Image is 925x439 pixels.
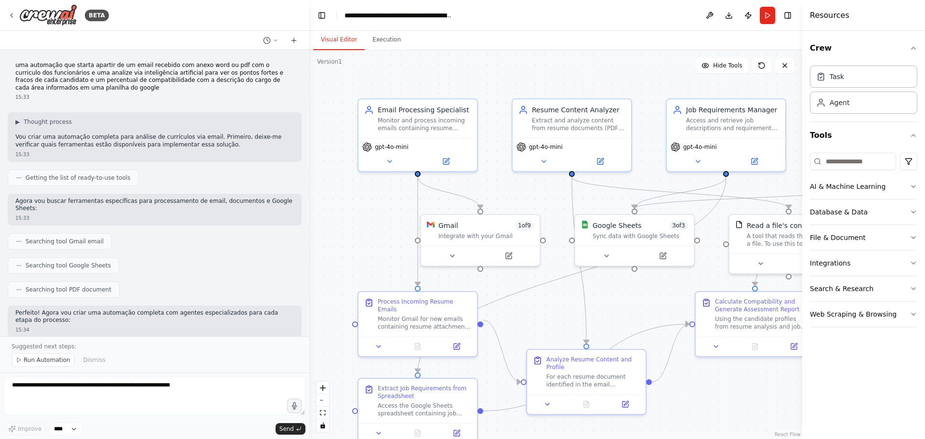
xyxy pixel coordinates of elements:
span: Thought process [24,118,72,126]
span: Searching tool Google Sheets [26,262,111,269]
button: Click to speak your automation idea [287,399,302,413]
button: File & Document [810,225,917,250]
button: zoom in [317,382,329,394]
div: For each resume document identified in the email processing task, perform comprehensive content a... [546,373,640,388]
button: Web Scraping & Browsing [810,302,917,327]
button: Open in side panel [608,399,642,410]
div: 15:33 [15,93,294,101]
div: Crew [810,62,917,121]
div: Resume Content Analyzer [532,105,625,115]
button: Open in side panel [481,250,536,262]
button: Tools [810,122,917,149]
div: Monitor Gmail for new emails containing resume attachments (Word or PDF files). Search for emails... [378,315,471,331]
button: Search & Research [810,276,917,301]
div: Gmail [438,221,458,230]
g: Edge from ba8586cb-cf55-4120-9e0b-fde9e77f6e7a to 85c7a0cb-cb9c-43b9-a7c6-cee5c38ea60d [567,177,793,209]
button: No output available [397,341,438,352]
span: Getting the list of ready-to-use tools [26,174,131,182]
button: Open in side panel [440,427,473,439]
span: gpt-4o-mini [529,143,563,151]
button: No output available [566,399,607,410]
button: AI & Machine Learning [810,174,917,199]
img: FileReadTool [735,221,743,228]
button: Open in side panel [777,341,810,352]
span: gpt-4o-mini [683,143,717,151]
span: Number of enabled actions [515,221,534,230]
div: React Flow controls [317,382,329,432]
p: Perfeito! Agora vou criar uma automação completa com agentes especializados para cada etapa do pr... [15,309,294,324]
nav: breadcrumb [344,11,453,20]
p: Suggested next steps: [12,343,298,350]
button: Start a new chat [286,35,302,46]
div: Google SheetsGoogle Sheets3of3Sync data with Google Sheets [574,214,695,266]
button: Open in side panel [419,156,473,167]
button: Integrations [810,251,917,276]
div: Calculate Compatibility and Generate Assessment ReportUsing the candidate profiles from resume an... [695,291,815,357]
div: Process Incoming Resume EmailsMonitor Gmail for new emails containing resume attachments (Word or... [357,291,478,357]
button: Database & Data [810,200,917,225]
img: Gmail [427,221,435,228]
p: uma automação que starta apartir de um email recebido com anexo word ou pdf com o curriculo dos f... [15,62,294,92]
div: Read a file's content [747,221,816,230]
button: Hide left sidebar [315,9,329,22]
div: Google Sheets [593,221,642,230]
div: Task [830,72,844,81]
button: Switch to previous chat [259,35,282,46]
div: Job Requirements ManagerAccess and retrieve job descriptions and requirements from Google Sheets,... [666,98,786,172]
div: Tools [810,149,917,335]
img: Logo [19,4,77,26]
h4: Resources [810,10,849,21]
button: Hide Tools [696,58,748,73]
img: Google Sheets [581,221,589,228]
g: Edge from c845f1e1-dede-4eb6-8eef-1ab9eb291581 to 7c46a3d7-0618-4d47-b573-b09dacf12e74 [413,177,731,372]
span: ▶ [15,118,20,126]
button: zoom out [317,394,329,407]
span: Send [279,425,294,433]
g: Edge from 481c9929-f0df-48e9-a840-a3c2de8d3366 to a1f7e7de-7d7d-4e8e-844e-55a676d4e8c2 [630,186,885,209]
div: Extract and analyze content from resume documents (PDF and DOCX formats), identifying candidate s... [532,117,625,132]
div: Analyze Resume Content and ProfileFor each resume document identified in the email processing tas... [526,349,647,415]
div: Resume Content AnalyzerExtract and analyze content from resume documents (PDF and DOCX formats), ... [512,98,632,172]
div: 15:34 [15,326,294,333]
div: 15:33 [15,151,294,158]
g: Edge from 103c8e08-e658-44fa-b01d-da5f8d1e4c75 to d62ef8ad-4d1b-440c-bb89-91de223afe09 [413,177,423,286]
button: Crew [810,35,917,62]
div: A tool that reads the content of a file. To use this tool, provide a 'file_path' parameter with t... [747,232,842,248]
div: Integrate with your Gmail [438,232,534,240]
button: ▶Thought process [15,118,72,126]
button: Open in side panel [440,341,473,352]
a: React Flow attribution [775,432,801,437]
div: Job Requirements Manager [686,105,780,115]
span: Number of enabled actions [669,221,688,230]
g: Edge from 103c8e08-e658-44fa-b01d-da5f8d1e4c75 to 793208ea-8c07-46b1-8bea-e4ca27795017 [413,177,485,209]
div: Email Processing Specialist [378,105,471,115]
div: Access the Google Sheets spreadsheet containing job descriptions and requirements for different a... [378,402,471,417]
div: BETA [85,10,109,21]
g: Edge from ba8586cb-cf55-4120-9e0b-fde9e77f6e7a to edd15c8a-16ab-496d-a4bb-fad18ec0e41f [567,177,591,344]
span: Run Automation [24,356,70,364]
button: Open in side panel [635,250,690,262]
button: Open in side panel [573,156,627,167]
div: Version 1 [317,58,342,66]
button: Open in side panel [727,156,781,167]
div: Using the candidate profiles from resume analysis and job requirements from the spreadsheet, perf... [715,315,808,331]
button: Execution [365,30,409,50]
div: Access and retrieve job descriptions and requirements from Google Sheets, organizing the criteria... [686,117,780,132]
span: Dismiss [83,356,106,364]
p: Agora vou buscar ferramentas específicas para processamento de email, documentos e Google Sheets: [15,198,294,213]
div: Sync data with Google Sheets [593,232,688,240]
button: toggle interactivity [317,419,329,432]
button: No output available [397,427,438,439]
div: Process Incoming Resume Emails [378,298,471,313]
button: No output available [735,341,776,352]
span: Searching tool Gmail email [26,238,104,245]
div: Email Processing SpecialistMonitor and process incoming emails containing resume attachments (Wor... [357,98,478,172]
div: Extract Job Requirements from Spreadsheet [378,385,471,400]
div: Calculate Compatibility and Generate Assessment Report [715,298,808,313]
div: 15:33 [15,214,294,222]
p: Vou criar uma automação completa para análise de currículos via email. Primeiro, deixe-me verific... [15,133,294,148]
g: Edge from 7c46a3d7-0618-4d47-b573-b09dacf12e74 to 4a5d5c30-7304-45a3-88f4-10205ab5d7c4 [483,319,689,416]
div: Monitor and process incoming emails containing resume attachments (Word or PDF), extract the docu... [378,117,471,132]
g: Edge from edd15c8a-16ab-496d-a4bb-fad18ec0e41f to 4a5d5c30-7304-45a3-88f4-10205ab5d7c4 [652,319,689,387]
button: Improve [4,423,46,435]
